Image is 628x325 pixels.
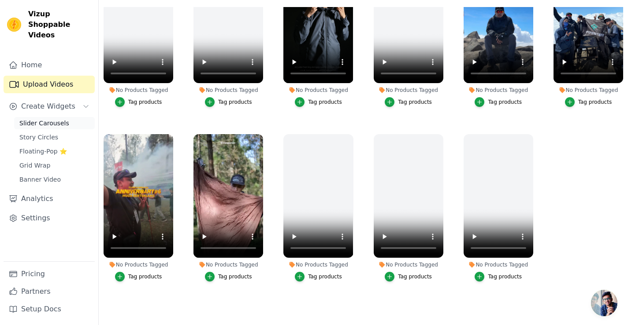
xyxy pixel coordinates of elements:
button: Tag products [475,272,522,281]
a: Grid Wrap [14,159,95,172]
div: Tag products [218,99,252,106]
a: Partners [4,283,95,300]
div: No Products Tagged [104,87,173,94]
span: Create Widgets [21,101,75,112]
div: Tag products [128,273,162,280]
a: Story Circles [14,131,95,143]
div: Tag products [578,99,612,106]
div: Tag products [488,99,522,106]
a: Pricing [4,265,95,283]
a: Obrolan terbuka [591,290,617,316]
button: Tag products [475,97,522,107]
div: No Products Tagged [554,87,623,94]
div: No Products Tagged [464,261,533,268]
a: Slider Carousels [14,117,95,129]
button: Tag products [295,272,342,281]
button: Tag products [385,97,432,107]
a: Setup Docs [4,300,95,318]
button: Tag products [115,97,162,107]
button: Tag products [115,272,162,281]
span: Floating-Pop ⭐ [19,147,67,156]
button: Tag products [385,272,432,281]
button: Tag products [205,97,252,107]
div: No Products Tagged [193,261,263,268]
div: Tag products [488,273,522,280]
div: Tag products [218,273,252,280]
span: Vizup Shoppable Videos [28,9,91,40]
a: Banner Video [14,173,95,186]
a: Upload Videos [4,76,95,93]
span: Banner Video [19,175,61,184]
div: Tag products [398,273,432,280]
button: Tag products [295,97,342,107]
span: Story Circles [19,133,58,142]
div: No Products Tagged [464,87,533,94]
a: Floating-Pop ⭐ [14,145,95,157]
div: Tag products [398,99,432,106]
div: No Products Tagged [374,87,443,94]
div: Tag products [308,273,342,280]
span: Grid Wrap [19,161,50,170]
div: No Products Tagged [283,261,353,268]
div: No Products Tagged [104,261,173,268]
div: No Products Tagged [374,261,443,268]
div: Tag products [308,99,342,106]
button: Tag products [565,97,612,107]
div: Tag products [128,99,162,106]
button: Tag products [205,272,252,281]
div: No Products Tagged [283,87,353,94]
button: Create Widgets [4,98,95,115]
span: Slider Carousels [19,119,69,128]
div: No Products Tagged [193,87,263,94]
a: Settings [4,209,95,227]
img: Vizup [7,18,21,32]
a: Home [4,56,95,74]
a: Analytics [4,190,95,208]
